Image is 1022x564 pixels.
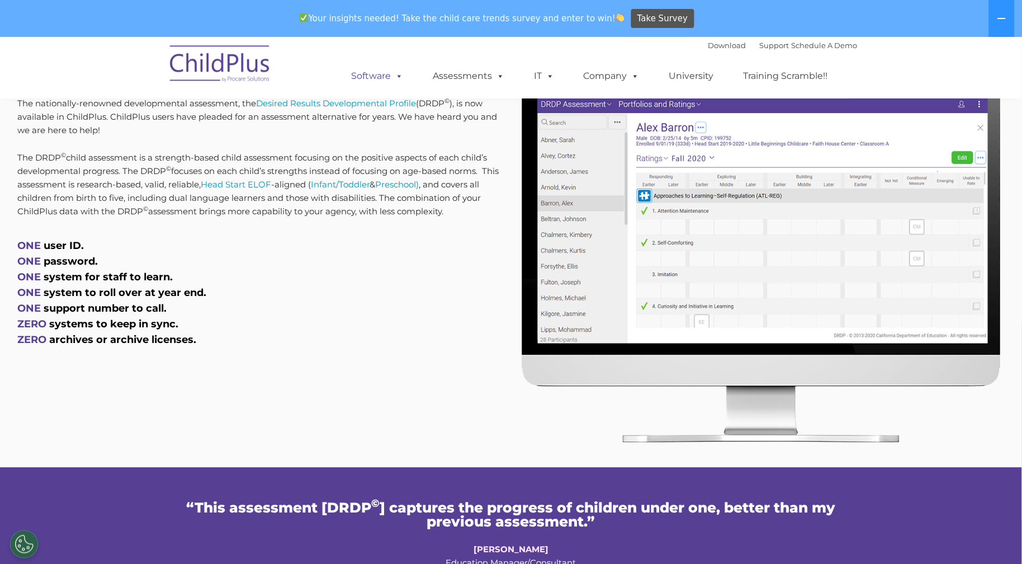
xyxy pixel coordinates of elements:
a: Preschool) [375,180,419,190]
strong: [PERSON_NAME] [474,544,548,555]
span: password. [44,256,98,268]
span: system to roll over at year end. [44,287,206,299]
span: “This assessment [DRDP ] captures the progress of children under one, better than my previous ass... [187,500,836,530]
span: ONE [17,287,41,299]
span: archives or archive licenses. [49,334,196,346]
span: ONE [17,256,41,268]
a: IT [523,65,565,87]
a: Training Scramble!! [732,65,839,87]
span: Your insights needed! Take the child care trends survey and enter to win! [295,7,630,29]
a: Assessments [422,65,515,87]
button: Cookies Settings [10,530,38,558]
span: system for staff to learn. [44,271,173,284]
a: Take Survey [631,9,694,29]
a: Software [340,65,414,87]
sup: © [372,497,380,510]
img: ChildPlus by Procare Solutions [164,37,276,93]
a: University [658,65,725,87]
iframe: Chat Widget [840,443,1022,564]
a: Company [572,65,651,87]
sup: © [444,97,450,105]
span: support number to call. [44,303,167,315]
img: ✅ [300,13,308,22]
span: ZERO [17,334,46,346]
span: systems to keep in sync. [49,318,178,331]
a: Head Start ELOF [201,180,271,190]
span: user ID. [44,240,84,252]
p: The nationally-renowned developmental assessment, the (DRDP ), is now available in ChildPlus. Chi... [17,97,503,138]
p: The DRDP child assessment is a strength-based child assessment focusing on the positive aspects o... [17,152,503,219]
img: 👏 [616,13,624,22]
a: Download [708,41,746,50]
span: Take Survey [637,9,688,29]
span: ONE [17,303,41,315]
a: Schedule A Demo [792,41,858,50]
sup: © [61,152,66,159]
font: | [708,41,858,50]
sup: © [143,205,148,213]
a: Support [760,41,789,50]
a: Desired Results Developmental Profile [256,98,416,109]
a: Infant/Toddler [311,180,370,190]
img: DRDP-Desktop-2020 [519,39,1005,447]
span: ZERO [17,318,46,331]
span: ONE [17,240,41,252]
sup: © [166,165,171,173]
span: ONE [17,271,41,284]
